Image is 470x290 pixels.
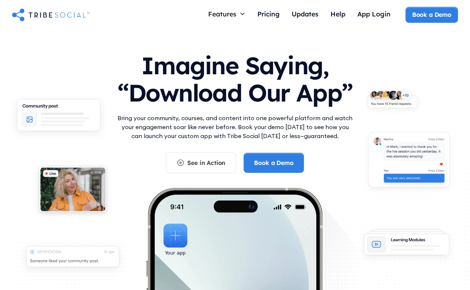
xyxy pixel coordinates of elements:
div: Features [202,7,251,21]
img: An illustration of Learning Modules [357,225,456,264]
div: Your app [165,249,185,257]
a: Book a Demo [405,7,458,22]
div: Updates [292,10,319,18]
img: An illustration of push notification [19,240,127,277]
a: Book a Demo [244,153,304,173]
img: An illustration of chat [362,128,456,196]
div: See in Action [187,159,225,167]
a: Help [325,7,351,23]
a: Updates [286,7,325,23]
a: See in Action [166,152,236,173]
div: Features [208,10,236,18]
div: App Login [357,10,391,18]
a: App Login [351,7,397,23]
div: Pricing [257,10,280,18]
h1: Imagine Saying, “Download Our App” [116,44,354,110]
img: An illustration of New friends requests [362,86,423,115]
p: Bring your community, courses, and content into one powerful platform and watch your engagement s... [116,113,354,140]
img: An illustration of Live video [33,162,113,220]
a: home [12,7,90,22]
a: Pricing [251,7,286,23]
div: Help [330,10,345,18]
img: An illustration of Community Feed [9,94,108,141]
